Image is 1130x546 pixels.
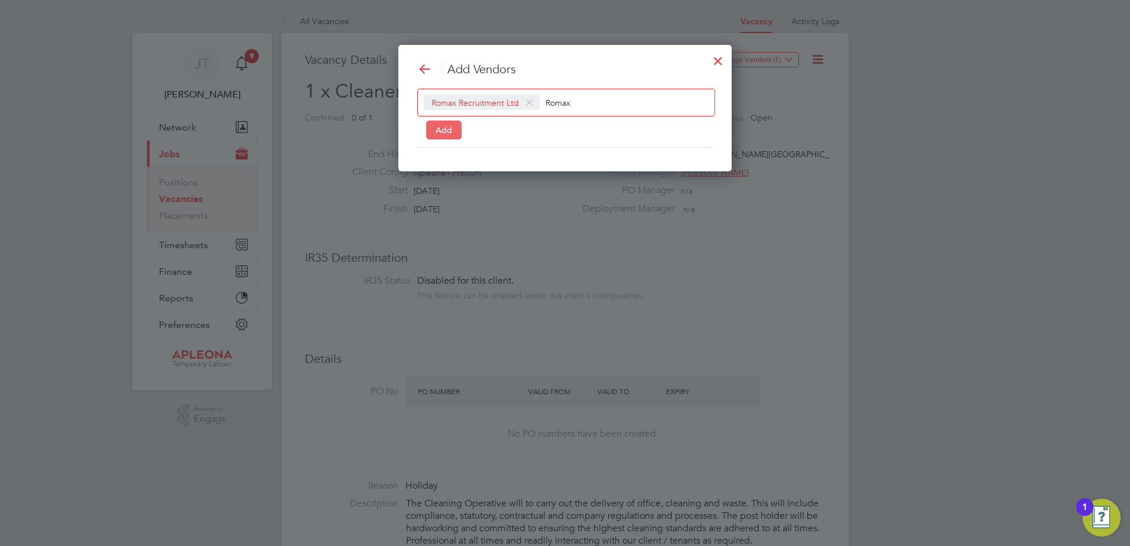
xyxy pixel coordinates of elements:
div: 1 [1082,507,1087,522]
input: Search vendors... [545,95,619,110]
button: Add [426,121,462,139]
span: Romax Recruitment Ltd [424,95,540,110]
button: Open Resource Center, 1 new notification [1083,499,1121,537]
h3: Add Vendors [417,61,713,77]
